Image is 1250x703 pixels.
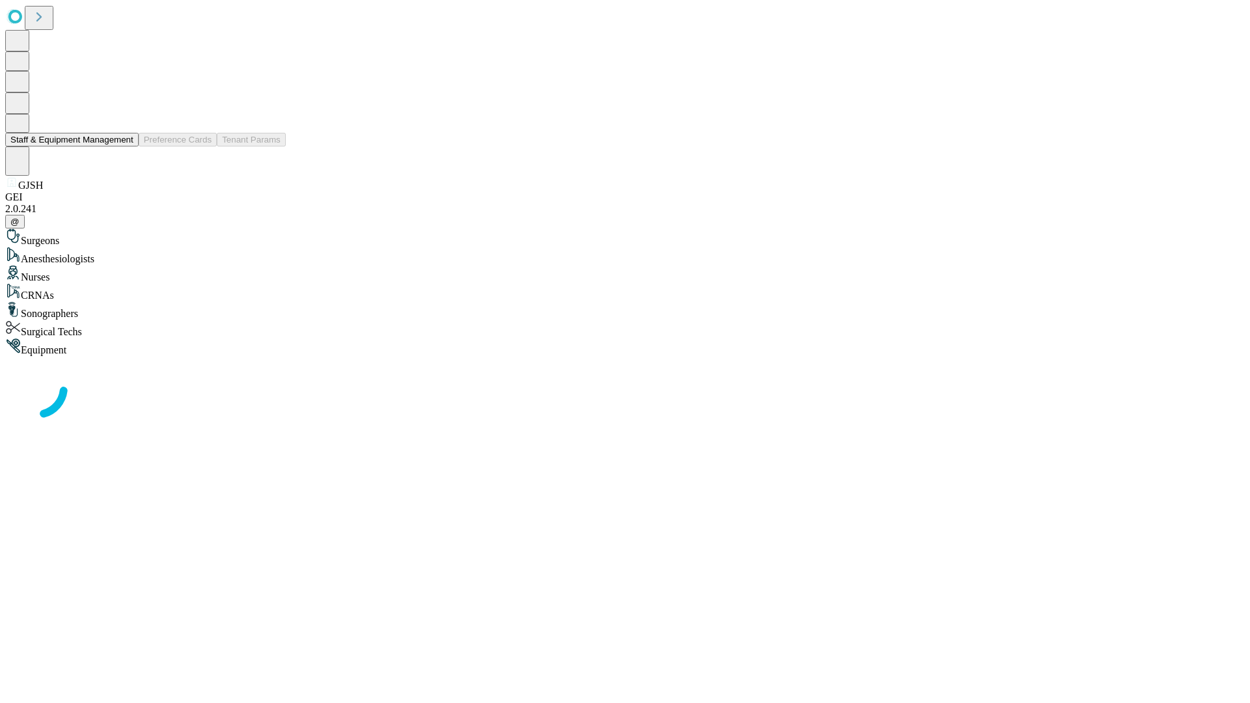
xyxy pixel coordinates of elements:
[5,320,1245,338] div: Surgical Techs
[5,301,1245,320] div: Sonographers
[5,133,139,146] button: Staff & Equipment Management
[5,191,1245,203] div: GEI
[217,133,286,146] button: Tenant Params
[5,338,1245,356] div: Equipment
[5,228,1245,247] div: Surgeons
[5,265,1245,283] div: Nurses
[5,215,25,228] button: @
[5,203,1245,215] div: 2.0.241
[10,217,20,227] span: @
[139,133,217,146] button: Preference Cards
[18,180,43,191] span: GJSH
[5,283,1245,301] div: CRNAs
[5,247,1245,265] div: Anesthesiologists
